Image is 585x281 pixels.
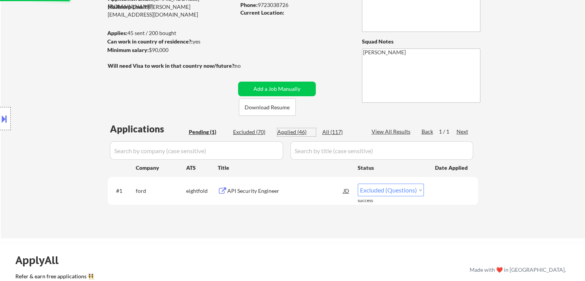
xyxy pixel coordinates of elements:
[362,38,480,45] div: Squad Notes
[435,164,469,172] div: Date Applied
[240,2,258,8] strong: Phone:
[422,128,434,135] div: Back
[107,46,235,54] div: $90,000
[108,3,235,18] div: [PERSON_NAME][EMAIL_ADDRESS][DOMAIN_NAME]
[227,187,343,195] div: API Security Engineer
[322,128,361,136] div: All (117)
[186,187,218,195] div: eightfold
[457,128,469,135] div: Next
[110,124,186,134] div: Applications
[107,38,233,45] div: yes
[277,128,316,136] div: Applied (46)
[15,254,67,267] div: ApplyAll
[107,47,149,53] strong: Minimum salary:
[107,29,235,37] div: 45 sent / 200 bought
[107,38,193,45] strong: Can work in country of residence?:
[107,30,127,36] strong: Applies:
[108,3,148,10] strong: Mailslurp Email:
[189,128,227,136] div: Pending (1)
[343,184,350,197] div: JD
[116,187,130,195] div: #1
[240,1,349,9] div: 9723038726
[186,164,218,172] div: ATS
[239,99,296,116] button: Download Resume
[235,62,257,70] div: no
[372,128,413,135] div: View All Results
[108,62,236,69] strong: Will need Visa to work in that country now/future?:
[136,164,186,172] div: Company
[218,164,350,172] div: Title
[439,128,457,135] div: 1 / 1
[290,141,473,160] input: Search by title (case sensitive)
[238,82,316,96] button: Add a Job Manually
[110,141,283,160] input: Search by company (case sensitive)
[233,128,272,136] div: Excluded (70)
[136,187,186,195] div: ford
[358,161,424,174] div: Status
[358,197,388,204] div: success
[240,9,284,16] strong: Current Location:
